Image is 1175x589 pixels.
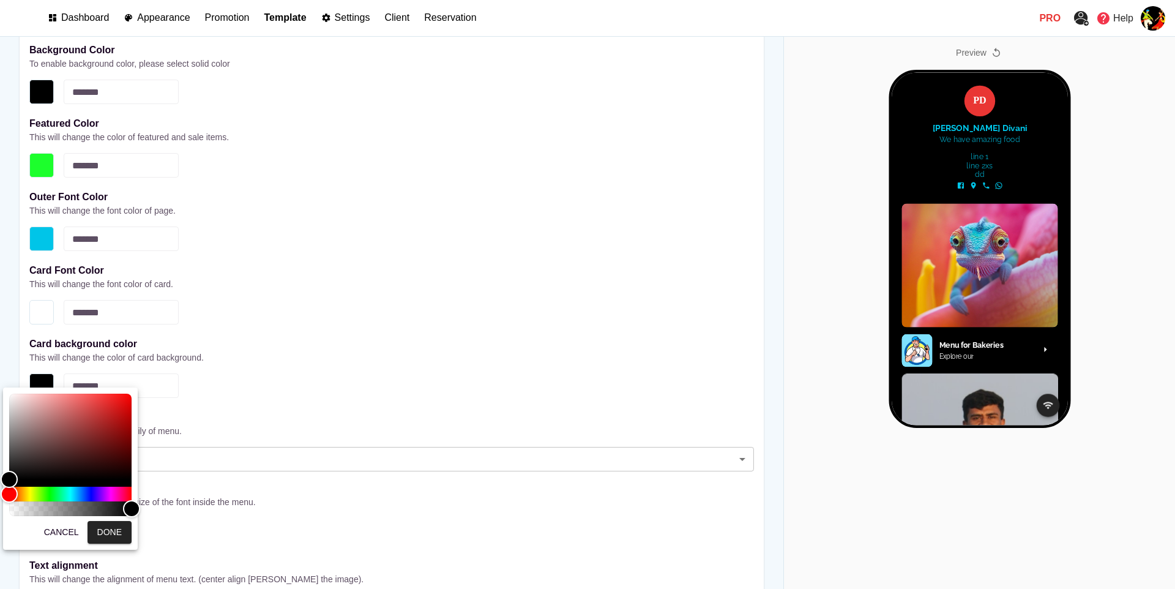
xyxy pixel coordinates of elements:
p: Appearance [137,12,190,23]
strong: Text alignment [29,560,98,571]
p: Dashboard [61,12,109,23]
strong: Featured Color [29,118,99,129]
div: Color [9,394,132,479]
p: Reservation [424,12,476,23]
p: This will change the color of card background. [29,351,754,364]
div: Alpha [9,501,132,516]
p: This will change the font color of card. [29,278,754,290]
p: This will change the font family of menu. [29,425,754,437]
a: Template [264,10,307,26]
strong: Card Font Color [29,265,104,276]
p: Template [264,12,307,23]
iframe: Mobile Preview [892,73,1068,426]
a: Dashboard [48,10,109,26]
p: Help [1113,11,1133,26]
button: Cancel [39,521,84,544]
a: Promotion [205,10,250,26]
p: This will change the color of featured and sale items. [29,131,754,143]
span: Cancel [44,525,79,540]
p: Settings [335,12,370,23]
a: Export User [1070,7,1092,29]
a: Appearance [124,10,190,26]
p: Pro [1039,11,1061,26]
strong: Background Color [29,45,115,55]
span: Done [97,525,122,540]
p: This will change the font color of page. [29,204,754,217]
a: Settings [321,10,370,26]
button: Done [88,521,132,544]
a: Client [384,10,409,26]
img: images%2FjoIKrkwfIoYDk2ARPtbW7CGPSlL2%2Fuser.png [1141,6,1165,31]
a: Reservation [424,10,476,26]
button: wifi [161,357,187,383]
p: This will change the overall size of the font inside the menu. [29,496,754,508]
p: Promotion [205,12,250,23]
div: menu image 1 [11,334,185,472]
a: Help [1092,7,1137,29]
strong: Card background color [29,339,137,349]
strong: Outer Font Color [29,192,108,202]
p: Client [384,12,409,23]
p: This will change the alignment of menu text. (center align [PERSON_NAME] the image). [29,573,754,585]
p: To enable background color, please select solid color [29,58,754,70]
div: Hue [9,487,132,501]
